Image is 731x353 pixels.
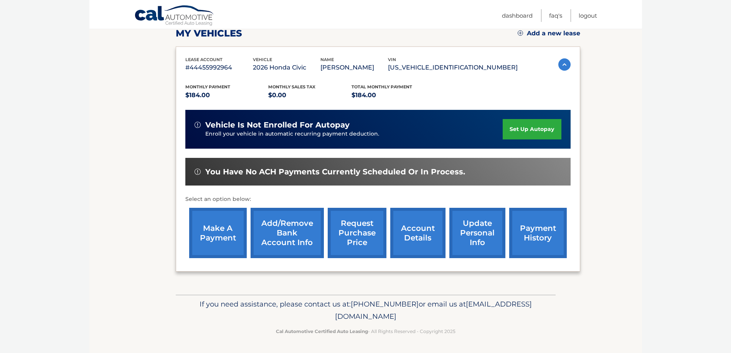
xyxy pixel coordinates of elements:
a: update personal info [449,208,505,258]
span: lease account [185,57,223,62]
h2: my vehicles [176,28,242,39]
img: accordion-active.svg [558,58,571,71]
a: set up autopay [503,119,561,139]
span: Monthly Payment [185,84,230,89]
span: You have no ACH payments currently scheduled or in process. [205,167,465,177]
a: Cal Automotive [134,5,215,27]
p: [US_VEHICLE_IDENTIFICATION_NUMBER] [388,62,518,73]
p: $184.00 [185,90,269,101]
span: vin [388,57,396,62]
a: FAQ's [549,9,562,22]
img: alert-white.svg [195,122,201,128]
a: account details [390,208,446,258]
span: Total Monthly Payment [351,84,412,89]
p: If you need assistance, please contact us at: or email us at [181,298,551,323]
span: name [320,57,334,62]
a: request purchase price [328,208,386,258]
p: 2026 Honda Civic [253,62,320,73]
a: Dashboard [502,9,533,22]
span: vehicle [253,57,272,62]
strong: Cal Automotive Certified Auto Leasing [276,328,368,334]
p: #44455992964 [185,62,253,73]
img: alert-white.svg [195,169,201,175]
p: $184.00 [351,90,435,101]
p: [PERSON_NAME] [320,62,388,73]
p: Select an option below: [185,195,571,204]
a: Logout [579,9,597,22]
p: $0.00 [268,90,351,101]
a: payment history [509,208,567,258]
p: - All Rights Reserved - Copyright 2025 [181,327,551,335]
a: Add a new lease [518,30,580,37]
a: Add/Remove bank account info [251,208,324,258]
img: add.svg [518,30,523,36]
span: [EMAIL_ADDRESS][DOMAIN_NAME] [335,300,532,321]
p: Enroll your vehicle in automatic recurring payment deduction. [205,130,503,138]
a: make a payment [189,208,247,258]
span: Monthly sales Tax [268,84,315,89]
span: [PHONE_NUMBER] [351,300,419,308]
span: vehicle is not enrolled for autopay [205,120,350,130]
